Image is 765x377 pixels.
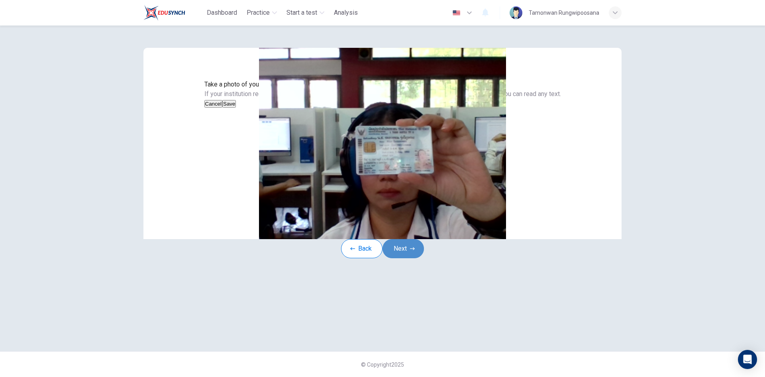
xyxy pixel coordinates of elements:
img: preview screemshot [143,48,622,239]
span: Start a test [286,8,317,18]
span: Analysis [334,8,358,18]
span: Dashboard [207,8,237,18]
img: en [451,10,461,16]
span: © Copyright 2025 [361,361,404,368]
button: Start a test [283,6,328,20]
button: Back [341,239,382,258]
button: Practice [243,6,280,20]
a: Train Test logo [143,5,204,21]
button: Dashboard [204,6,240,20]
img: Train Test logo [143,5,185,21]
button: Analysis [331,6,361,20]
button: Next [382,239,424,258]
div: Tamonwan Rungwipoosana [529,8,599,18]
img: Profile picture [510,6,522,19]
span: Practice [247,8,270,18]
div: Open Intercom Messenger [738,350,757,369]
